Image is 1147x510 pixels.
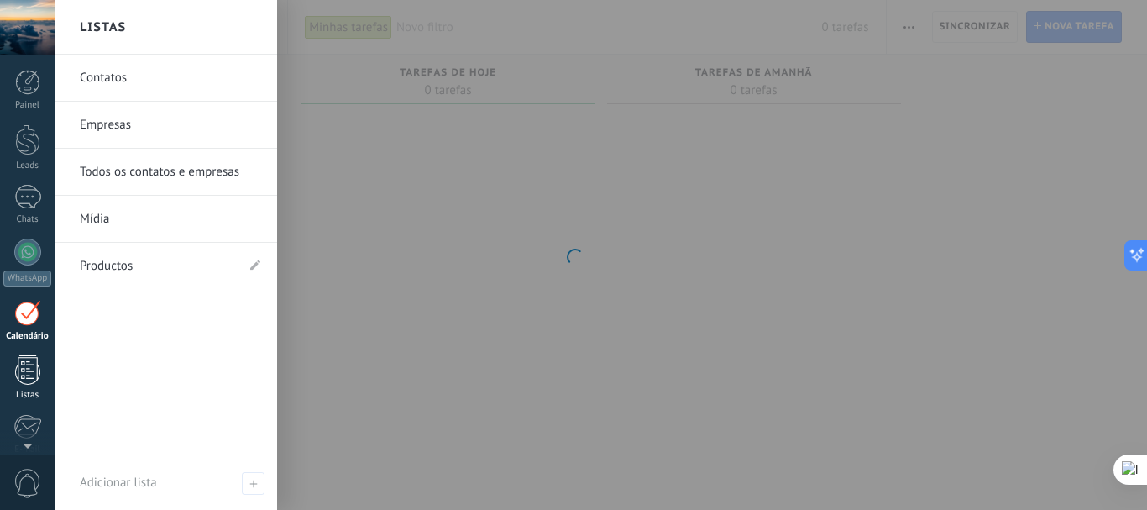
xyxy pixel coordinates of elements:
[3,390,52,401] div: Listas
[80,55,260,102] a: Contatos
[242,472,264,495] span: Adicionar lista
[80,475,157,491] span: Adicionar lista
[80,149,260,196] a: Todos os contatos e empresas
[3,214,52,225] div: Chats
[3,331,52,342] div: Calendário
[3,271,51,287] div: WhatsApp
[80,243,235,290] a: Productos
[3,160,52,171] div: Leads
[80,1,126,54] h2: Listas
[3,100,52,111] div: Painel
[80,102,260,149] a: Empresas
[80,196,260,243] a: Mídia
